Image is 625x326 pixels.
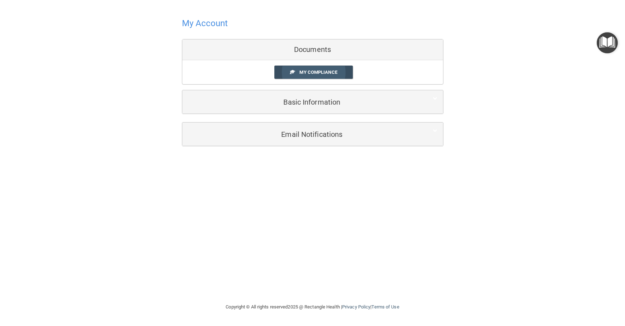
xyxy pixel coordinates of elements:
[501,275,616,304] iframe: Drift Widget Chat Controller
[182,39,443,60] div: Documents
[299,69,337,75] span: My Compliance
[182,19,228,28] h4: My Account
[188,98,416,106] h5: Basic Information
[188,126,438,142] a: Email Notifications
[182,296,443,318] div: Copyright © All rights reserved 2025 @ Rectangle Health | |
[188,94,438,110] a: Basic Information
[371,304,399,310] a: Terms of Use
[597,32,618,53] button: Open Resource Center
[188,130,416,138] h5: Email Notifications
[342,304,370,310] a: Privacy Policy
